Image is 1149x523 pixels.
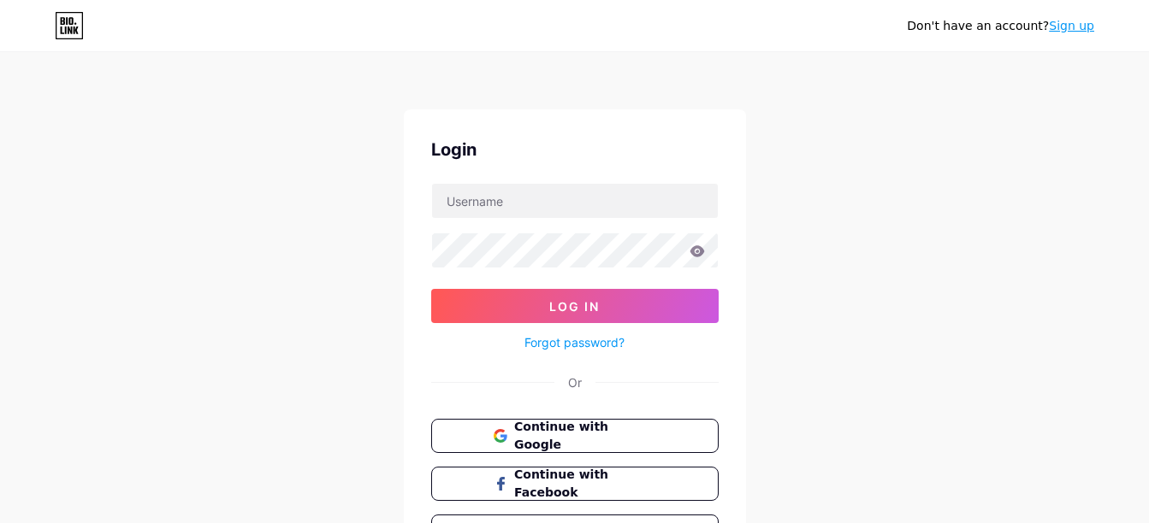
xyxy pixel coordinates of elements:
[907,17,1094,35] div: Don't have an account?
[514,418,655,454] span: Continue with Google
[549,299,600,314] span: Log In
[1049,19,1094,32] a: Sign up
[431,419,719,453] button: Continue with Google
[432,184,718,218] input: Username
[524,333,625,351] a: Forgot password?
[568,373,582,391] div: Or
[514,466,655,502] span: Continue with Facebook
[431,467,719,501] button: Continue with Facebook
[431,289,719,323] button: Log In
[431,137,719,162] div: Login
